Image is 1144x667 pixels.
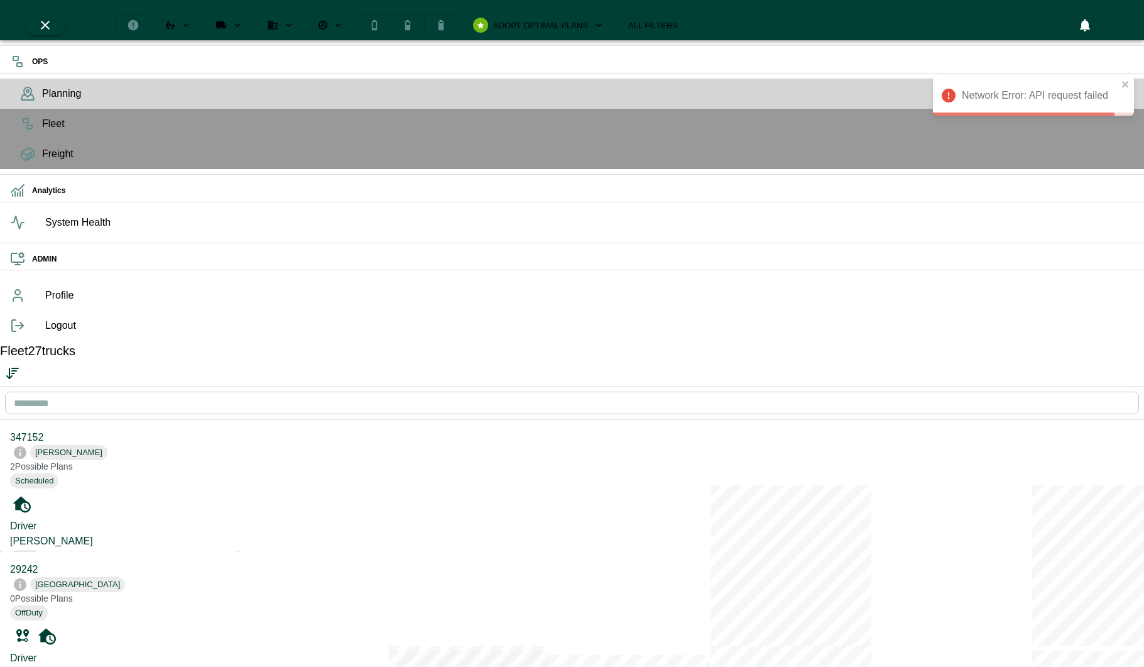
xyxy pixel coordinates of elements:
svg: Preferences [1100,18,1115,33]
button: Carriers [155,15,200,35]
h6: Analytics [32,185,1134,197]
button: All Filters [618,15,688,35]
h6: ADMIN [32,253,1134,265]
span: Adopt Optimal Plans [493,21,588,30]
button: low [357,15,391,35]
div: Network Error: API request failed [933,75,1134,116]
span: Freight [42,146,1134,162]
button: close [1121,79,1130,91]
button: Preferences [1096,14,1119,36]
button: Adopt Optimal Plans [463,15,613,35]
span: 27 [28,344,41,358]
button: high [424,15,458,35]
span: trucks [28,344,75,358]
button: Fleet Type [257,15,303,35]
h6: OPS [32,56,1134,68]
span: Fleet [42,116,1134,131]
span: System Health [45,215,1134,230]
div: utilization selecting [357,15,458,35]
button: medium [391,15,425,35]
button: Run Plan Loads [205,15,252,35]
span: Planning [42,86,1134,101]
span: Profile [45,288,1134,303]
button: menu [70,15,111,35]
button: Driver Status [308,15,352,35]
span: Logout [45,318,1134,333]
